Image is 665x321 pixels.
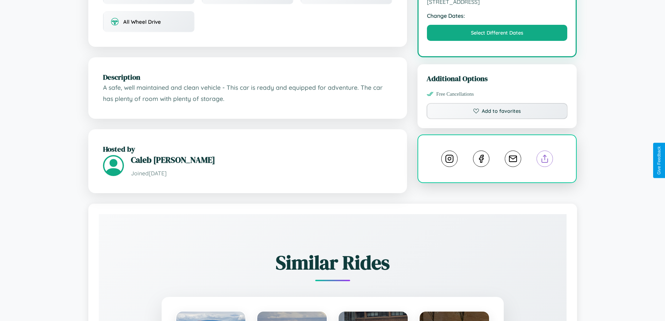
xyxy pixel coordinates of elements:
[436,91,474,97] span: Free Cancellations
[131,154,392,166] h3: Caleb [PERSON_NAME]
[427,25,568,41] button: Select Different Dates
[427,12,568,19] strong: Change Dates:
[657,146,662,175] div: Give Feedback
[131,168,392,178] p: Joined [DATE]
[123,249,542,276] h2: Similar Rides
[103,82,392,104] p: A safe, well maintained and clean vehicle - This car is ready and equipped for adventure. The car...
[427,73,568,83] h3: Additional Options
[123,19,161,25] span: All Wheel Drive
[427,103,568,119] button: Add to favorites
[103,72,392,82] h2: Description
[103,144,392,154] h2: Hosted by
